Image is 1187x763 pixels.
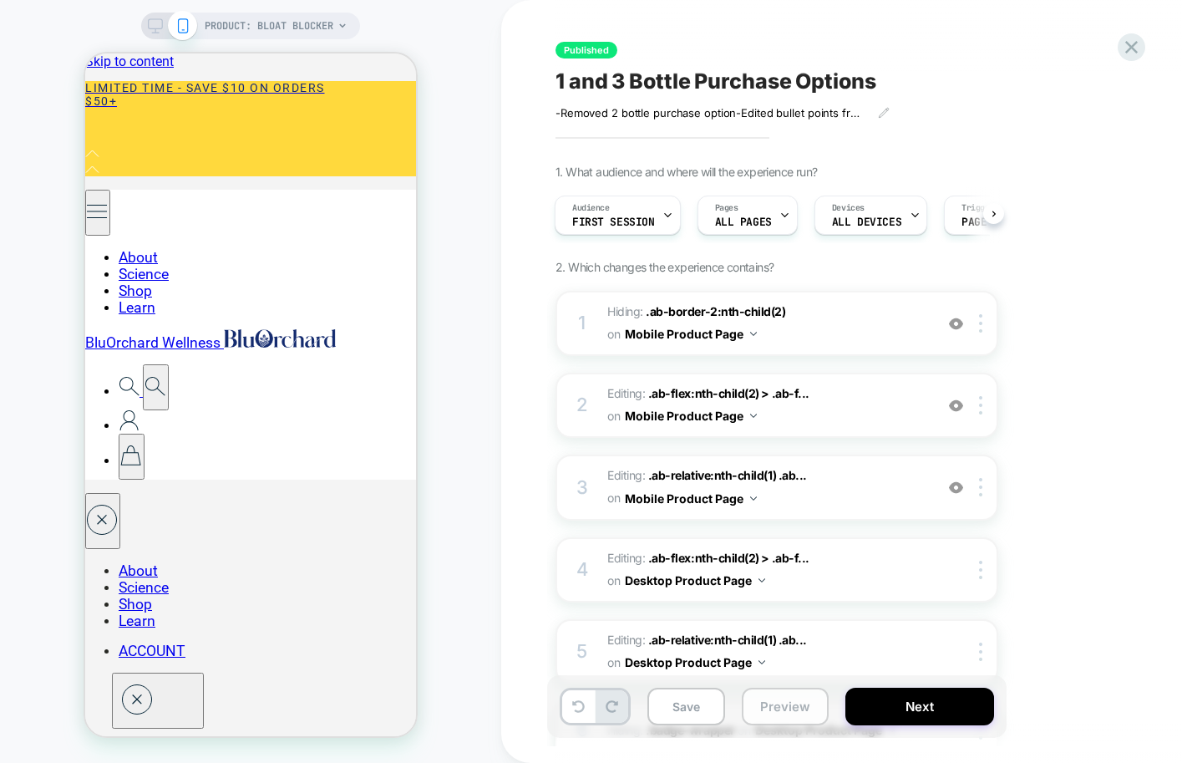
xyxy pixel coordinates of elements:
span: Devices [832,202,865,214]
span: Pages [715,202,738,214]
div: 5 [574,635,591,669]
span: First Session [572,216,655,228]
div: 2 [574,389,591,422]
span: PRODUCT: Bloat Blocker [205,13,333,39]
button: Desktop Product Page [625,568,765,593]
a: Science [33,526,84,542]
img: close [979,478,982,496]
span: Editing : [607,547,926,593]
button: 0 items cart [33,380,59,426]
a: Learn [33,246,70,262]
img: down arrow [750,496,757,501]
a: Shop [33,542,67,559]
span: Editing : [607,465,926,510]
span: on [607,570,620,591]
img: close [979,396,982,415]
span: 1 and 3 Bottle Purchase Options [555,69,876,94]
button: Preview [742,688,829,725]
img: down arrow [758,578,765,582]
span: Editing : [607,629,926,674]
a: ACCOUNT [33,589,100,606]
span: ALL PAGES [715,216,772,228]
img: close [979,561,982,579]
span: on [607,652,620,673]
span: .ab-relative:nth-child(1) .ab... [648,633,807,647]
span: Editing : [607,383,926,428]
img: down arrow [750,332,757,336]
span: 1. What audience and where will the experience run? [555,165,817,179]
img: crossed eye [949,317,963,331]
span: 2. Which changes the experience contains? [555,260,774,274]
button: Mobile Product Page [625,404,757,428]
span: Page Load [961,216,1018,228]
span: on [607,487,620,508]
img: close [979,643,982,661]
img: down arrow [750,414,757,418]
span: ALL DEVICES [832,216,901,228]
a: Account [33,364,54,380]
button: Next [845,688,994,725]
a: Search [33,329,58,346]
span: Published [555,42,617,58]
span: on [607,323,620,344]
a: Science [33,212,84,229]
span: on [607,405,620,426]
div: 3 [574,471,591,505]
button: Search [58,311,84,357]
button: Save [647,688,725,725]
div: 4 [574,553,591,587]
a: Shop [33,229,67,246]
img: down arrow [758,660,765,664]
span: Audience [572,202,610,214]
img: crossed eye [949,399,963,413]
button: Mobile Product Page [625,486,757,511]
button: Mobile Product Page [625,322,757,346]
span: Hiding : [607,301,926,346]
a: Learn [33,559,70,576]
span: .ab-flex:nth-child(2) > .ab-f... [648,551,809,565]
img: crossed eye [949,481,963,495]
button: Desktop Product Page [625,650,765,674]
span: -Removed 2 bottle purchase option-Edited bullet points from green checks to black arrowheads-Remo... [555,106,865,120]
span: .ab-relative:nth-child(1) .ab... [648,468,807,482]
div: 1 [574,307,591,340]
span: Trigger [961,202,994,214]
img: BluOrchard Wellness [139,276,251,294]
span: .ab-border-2:nth-child(2) [646,304,785,318]
a: About [33,509,73,526]
button: Close drawer Cart [27,619,119,675]
img: close [979,314,982,333]
span: .ab-flex:nth-child(2) > .ab-f... [648,386,809,400]
a: About [33,196,73,212]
